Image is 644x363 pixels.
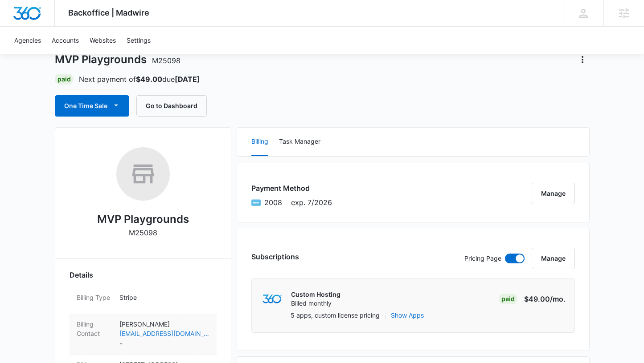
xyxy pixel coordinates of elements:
img: marketing360Logo [263,294,282,304]
p: 5 apps, custom license pricing [291,311,380,320]
div: Paid [499,294,517,304]
span: Details [70,270,93,280]
h2: MVP Playgrounds [97,211,189,227]
span: Backoffice | Madwire [68,8,149,17]
dt: Billing Contact [77,319,112,338]
p: [PERSON_NAME] [119,319,209,329]
p: Billed monthly [291,299,340,308]
p: M25098 [129,227,157,238]
button: Billing [251,128,268,156]
div: Billing TypeStripe [70,287,217,314]
span: /mo. [550,294,566,303]
p: $49.00 [524,294,566,304]
p: Next payment of due [79,74,200,85]
h3: Payment Method [251,183,332,194]
a: Accounts [46,27,84,54]
a: Websites [84,27,121,54]
strong: [DATE] [175,75,200,84]
p: Stripe [119,293,209,302]
h1: MVP Playgrounds [55,53,180,66]
button: Manage [532,183,575,204]
button: One Time Sale [55,95,129,117]
span: American Express ending with [264,197,282,208]
div: Paid [55,74,74,85]
div: Billing Contact[PERSON_NAME][EMAIL_ADDRESS][DOMAIN_NAME]- [70,314,217,355]
h3: Subscriptions [251,251,299,262]
dt: Billing Type [77,293,112,302]
a: Agencies [9,27,46,54]
a: [EMAIL_ADDRESS][DOMAIN_NAME] [119,329,209,338]
button: Go to Dashboard [136,95,207,117]
span: exp. 7/2026 [291,197,332,208]
button: Task Manager [279,128,320,156]
a: Settings [121,27,156,54]
p: Custom Hosting [291,290,340,299]
strong: $49.00 [136,75,162,84]
button: Manage [532,248,575,269]
button: Actions [575,52,590,67]
p: Pricing Page [464,254,501,263]
button: Show Apps [391,311,424,320]
dd: - [119,319,209,349]
span: M25098 [152,56,180,65]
